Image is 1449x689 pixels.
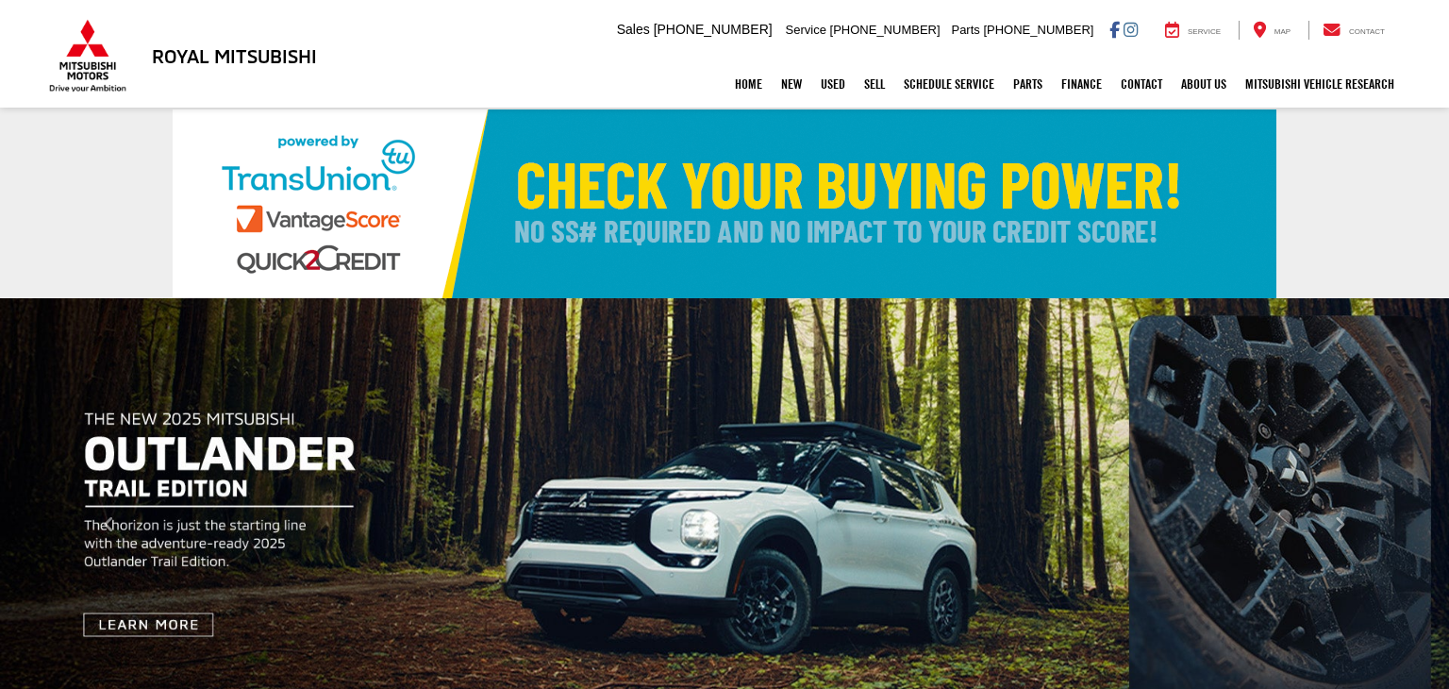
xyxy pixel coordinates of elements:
[1111,60,1172,108] a: Contact
[1349,27,1385,36] span: Contact
[1109,22,1120,37] a: Facebook: Click to visit our Facebook page
[894,60,1004,108] a: Schedule Service: Opens in a new tab
[152,45,317,66] h3: Royal Mitsubishi
[772,60,811,108] a: New
[811,60,855,108] a: Used
[830,23,941,37] span: [PHONE_NUMBER]
[654,22,773,37] span: [PHONE_NUMBER]
[855,60,894,108] a: Sell
[1308,21,1399,40] a: Contact
[45,19,130,92] img: Mitsubishi
[1188,27,1221,36] span: Service
[1124,22,1138,37] a: Instagram: Click to visit our Instagram page
[1239,21,1305,40] a: Map
[173,109,1276,298] img: Check Your Buying Power
[617,22,650,37] span: Sales
[1004,60,1052,108] a: Parts: Opens in a new tab
[1172,60,1236,108] a: About Us
[1274,27,1291,36] span: Map
[951,23,979,37] span: Parts
[983,23,1093,37] span: [PHONE_NUMBER]
[725,60,772,108] a: Home
[786,23,826,37] span: Service
[1236,60,1404,108] a: Mitsubishi Vehicle Research
[1052,60,1111,108] a: Finance
[1151,21,1235,40] a: Service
